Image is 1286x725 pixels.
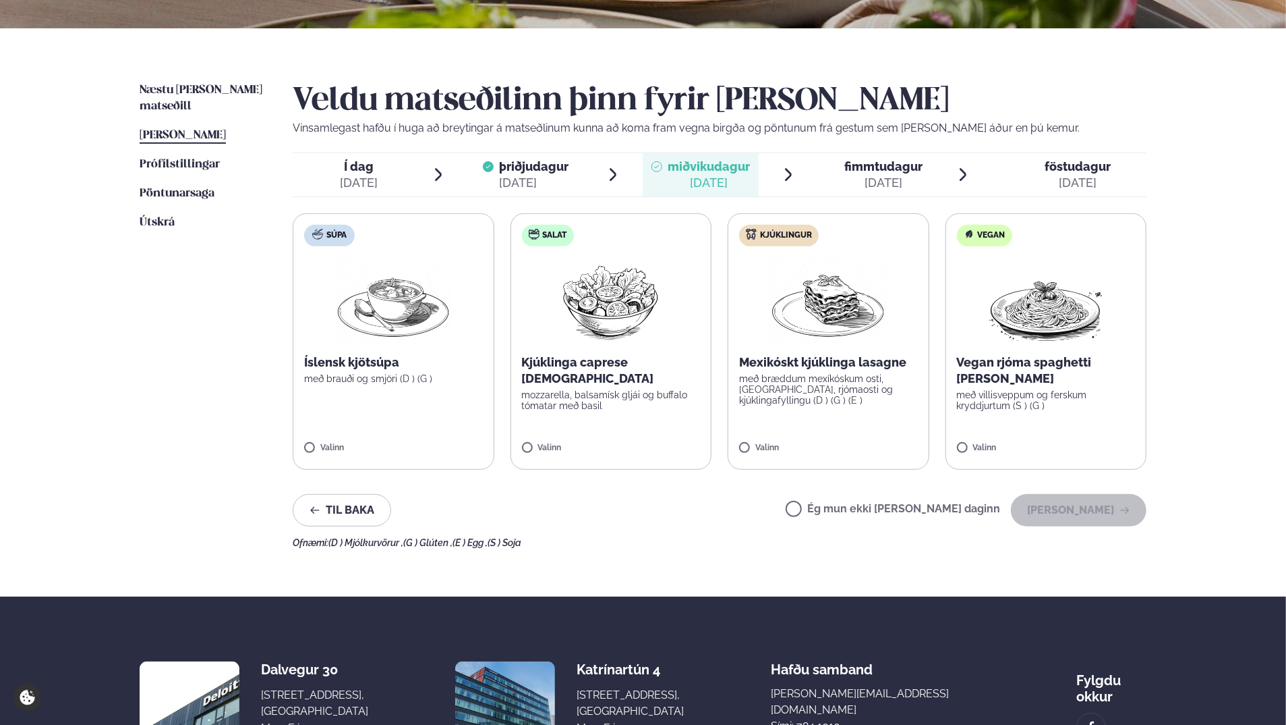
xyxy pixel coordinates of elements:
span: miðvikudagur [668,159,750,173]
span: þriðjudagur [499,159,568,173]
p: með villisveppum og ferskum kryddjurtum (S ) (G ) [957,390,1136,411]
p: Kjúklinga caprese [DEMOGRAPHIC_DATA] [522,354,701,387]
img: Salad.png [551,257,670,344]
h2: Veldu matseðilinn þinn fyrir [PERSON_NAME] [293,82,1146,120]
a: Pöntunarsaga [140,186,214,202]
span: fimmtudagur [845,159,923,173]
div: [DATE] [499,175,568,191]
img: salad.svg [529,229,539,240]
img: soup.svg [312,229,323,240]
span: Hafðu samband [771,651,873,678]
span: Vegan [978,230,1005,241]
span: (G ) Glúten , [403,537,452,548]
div: [STREET_ADDRESS], [GEOGRAPHIC_DATA] [261,687,368,720]
p: með bræddum mexíkóskum osti, [GEOGRAPHIC_DATA], rjómaosti og kjúklingafyllingu (D ) (G ) (E ) [739,373,918,406]
a: [PERSON_NAME][EMAIL_ADDRESS][DOMAIN_NAME] [771,686,989,718]
button: [PERSON_NAME] [1011,494,1146,527]
span: Kjúklingur [760,230,812,241]
img: Lasagna.png [769,257,887,344]
p: mozzarella, balsamísk gljái og buffalo tómatar með basil [522,390,701,411]
span: [PERSON_NAME] [140,130,226,141]
a: Útskrá [140,215,175,231]
div: Dalvegur 30 [261,662,368,678]
p: Íslensk kjötsúpa [304,354,483,371]
span: Útskrá [140,217,175,228]
div: Ofnæmi: [293,537,1146,548]
p: með brauði og smjöri (D ) (G ) [304,373,483,384]
span: (D ) Mjólkurvörur , [328,537,403,548]
a: [PERSON_NAME] [140,128,226,144]
div: [DATE] [845,175,923,191]
img: Spagetti.png [987,257,1105,344]
span: (E ) Egg , [452,537,488,548]
span: Súpa [326,230,347,241]
a: Næstu [PERSON_NAME] matseðill [140,82,266,115]
p: Vegan rjóma spaghetti [PERSON_NAME] [957,354,1136,387]
a: Prófílstillingar [140,157,220,173]
div: [DATE] [1045,175,1111,191]
img: Soup.png [334,257,452,344]
button: Til baka [293,494,391,527]
div: Katrínartún 4 [577,662,684,678]
span: (S ) Soja [488,537,521,548]
div: [DATE] [668,175,750,191]
span: Í dag [340,159,378,175]
p: Vinsamlegast hafðu í huga að breytingar á matseðlinum kunna að koma fram vegna birgða og pöntunum... [293,120,1146,136]
span: Næstu [PERSON_NAME] matseðill [140,84,262,112]
span: Pöntunarsaga [140,188,214,199]
img: chicken.svg [746,229,757,240]
img: Vegan.svg [964,229,974,240]
div: [DATE] [340,175,378,191]
div: [STREET_ADDRESS], [GEOGRAPHIC_DATA] [577,687,684,720]
p: Mexikóskt kjúklinga lasagne [739,354,918,371]
a: Cookie settings [13,684,41,711]
span: föstudagur [1045,159,1111,173]
div: Fylgdu okkur [1076,662,1146,705]
span: Salat [543,230,567,241]
span: Prófílstillingar [140,159,220,170]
